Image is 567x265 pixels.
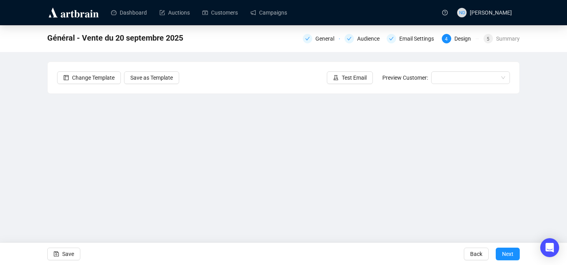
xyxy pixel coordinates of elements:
[442,34,479,43] div: 4Design
[303,34,340,43] div: General
[470,9,512,16] span: [PERSON_NAME]
[333,75,339,80] span: experiment
[57,71,121,84] button: Change Template
[382,75,428,81] span: Preview Customer:
[130,73,173,82] span: Save as Template
[496,34,520,43] div: Summary
[464,248,489,260] button: Back
[470,243,482,265] span: Back
[159,2,190,23] a: Auctions
[442,10,448,15] span: question-circle
[72,73,115,82] span: Change Template
[502,243,513,265] span: Next
[342,73,367,82] span: Test Email
[47,248,80,260] button: Save
[63,75,69,80] span: layout
[47,32,183,44] span: Général - Vente du 20 septembre 2025
[347,36,352,41] span: check
[496,248,520,260] button: Next
[459,9,465,16] span: ND
[399,34,439,43] div: Email Settings
[454,34,476,43] div: Design
[111,2,147,23] a: Dashboard
[202,2,238,23] a: Customers
[445,36,448,42] span: 4
[124,71,179,84] button: Save as Template
[250,2,287,23] a: Campaigns
[305,36,310,41] span: check
[54,251,59,257] span: save
[345,34,382,43] div: Audience
[387,34,437,43] div: Email Settings
[327,71,373,84] button: Test Email
[389,36,394,41] span: check
[62,243,74,265] span: Save
[357,34,384,43] div: Audience
[47,6,100,19] img: logo
[487,36,489,42] span: 5
[484,34,520,43] div: 5Summary
[540,238,559,257] div: Open Intercom Messenger
[315,34,339,43] div: General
